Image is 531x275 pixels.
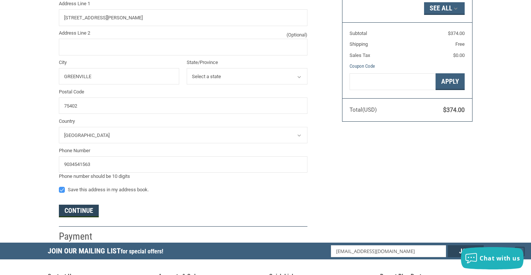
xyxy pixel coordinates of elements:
[350,73,436,90] input: Gift Certificate or Coupon Code
[350,52,370,58] span: Sales Tax
[59,88,307,96] label: Postal Code
[59,118,307,125] label: Country
[59,205,99,217] button: Continue
[461,247,524,269] button: Chat with us
[48,243,167,262] h5: Join Our Mailing List
[350,31,367,36] span: Subtotal
[59,147,307,154] label: Phone Number
[350,63,375,69] a: Coupon Code
[443,106,465,113] span: $374.00
[448,245,484,257] input: Join
[455,41,465,47] span: Free
[350,106,377,113] span: Total (USD)
[59,173,307,180] div: Phone number should be 10 digits
[59,29,307,37] label: Address Line 2
[59,187,307,193] label: Save this address in my address book.
[350,41,368,47] span: Shipping
[436,73,465,90] button: Apply
[59,59,180,66] label: City
[59,230,102,243] h2: Payment
[287,31,307,39] small: (Optional)
[448,31,465,36] span: $374.00
[453,52,465,58] span: $0.00
[187,59,307,66] label: State/Province
[480,254,520,262] span: Chat with us
[331,245,446,257] input: Email
[121,248,163,255] span: for special offers!
[424,2,465,15] button: See All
